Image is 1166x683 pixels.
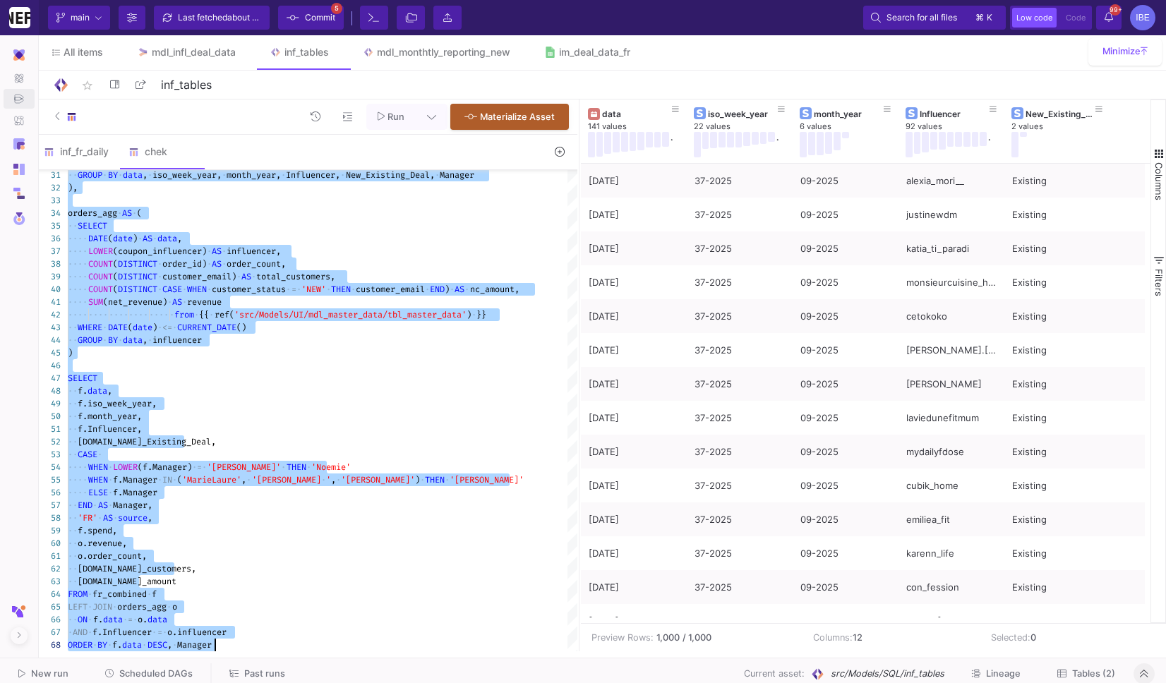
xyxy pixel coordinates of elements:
span: LOWER [88,246,113,257]
span: ···· [68,270,88,283]
span: , [143,334,148,346]
span: ·· [68,423,78,435]
span: · [222,245,227,258]
div: Last fetched [178,7,263,28]
span: · [281,169,286,181]
a: Navigation icon [4,110,35,130]
div: 39 [35,270,61,283]
div: . [776,132,779,157]
span: Scheduled DAGs [119,668,193,679]
span: ···· [149,308,169,321]
span: ·· [68,321,78,334]
span: · [450,283,455,296]
div: 37-2025 [695,164,785,198]
div: 44 [35,334,61,346]
span: data [88,385,107,397]
div: 37 [35,245,61,258]
span: ···· [128,308,149,321]
div: 53 [35,448,61,461]
span: DATE [88,233,108,244]
span: · [117,207,122,219]
div: New_Existing_Deal [1026,109,1095,119]
span: AS [241,271,251,282]
span: SUM [88,296,103,308]
span: · [340,169,345,181]
span: Code [1066,13,1086,23]
mat-icon: star_border [79,77,96,94]
span: Lineage [986,668,1021,679]
div: [DATE] [589,198,679,231]
div: Existing [1012,164,1102,198]
span: DISTINCT [118,258,157,270]
div: . [988,132,990,157]
span: ·· [68,448,78,461]
span: 'NEW' [301,284,326,295]
div: 09-2025 [800,198,891,231]
span: ···· [68,296,88,308]
a: Navigation icon [4,68,35,87]
button: Low code [1012,8,1057,28]
div: cetokoko [906,300,997,333]
span: revenue [187,296,222,308]
span: AS [212,246,222,257]
span: k [987,9,992,26]
div: 37-2025 [695,435,785,469]
div: Existing [1012,198,1102,231]
span: total_customers, [256,271,335,282]
span: date [133,322,152,333]
span: · [148,169,152,181]
div: Existing [1012,266,1102,299]
div: 09-2025 [800,435,891,469]
div: Navigation icon [4,66,35,131]
span: ·· [68,219,78,232]
button: Run [366,104,416,130]
img: Navigation icon [13,73,25,84]
span: ·· [68,334,78,346]
div: 46 [35,359,61,372]
span: · [207,283,212,296]
span: · [207,258,212,270]
div: 92 values [906,121,1011,132]
div: 49 [35,397,61,410]
span: · [194,308,199,321]
div: monsieurcuisine_healthy [906,266,997,299]
span: · [138,232,143,245]
div: [PERSON_NAME] [906,368,997,401]
span: f.Influencer, [78,423,142,435]
div: Existing [1012,300,1102,333]
img: Navigation icon [13,49,25,61]
div: 6 values [800,121,906,132]
a: Navigation icon [4,182,35,205]
span: · [209,308,214,321]
span: 'src/Models/UI/mdl_master_data/tbl_master_data' [234,309,467,320]
span: ) [152,322,157,333]
span: ( [128,322,133,333]
div: 141 values [588,121,694,132]
span: AS [122,207,132,219]
img: Navigation icon [13,212,25,225]
span: GROUP [78,334,102,346]
div: 37-2025 [695,266,785,299]
div: [DATE] [589,334,679,367]
button: Materialize Asset [450,104,569,130]
span: data [123,169,143,181]
span: ) [467,309,471,320]
span: · [157,321,162,334]
span: ···· [88,308,109,321]
span: COUNT [88,258,113,270]
span: · [351,283,356,296]
span: data [123,334,143,346]
span: date [113,233,133,244]
span: {{ [199,309,209,320]
span: AS [172,296,182,308]
div: 37-2025 [695,368,785,401]
button: main [48,6,110,30]
span: · [251,270,256,283]
span: · [167,296,172,308]
div: 41 [35,296,61,308]
span: customer_status [212,284,286,295]
span: ·· [68,169,78,181]
span: orders_agg [68,207,117,219]
span: CURRENT_DATE [177,322,236,333]
span: Manager [440,169,474,181]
